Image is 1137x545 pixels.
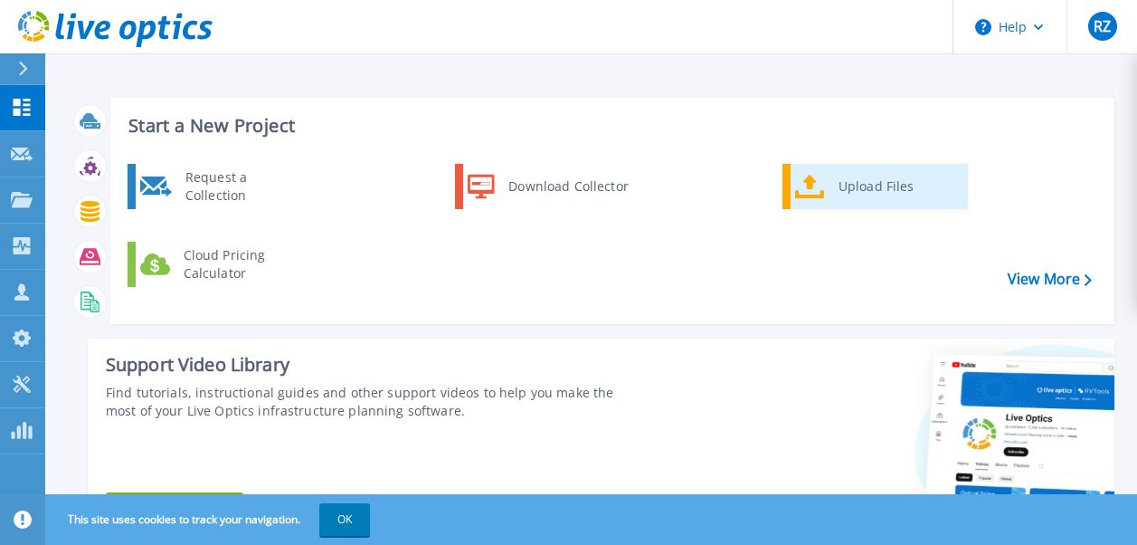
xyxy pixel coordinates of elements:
a: Request a Collection [128,164,313,209]
a: Explore Now! [106,492,243,529]
div: Find tutorials, instructional guides and other support videos to help you make the most of your L... [106,384,640,420]
span: This site uses cookies to track your navigation. [50,503,370,536]
div: Download Collector [499,168,636,205]
span: RZ [1094,19,1111,33]
div: Upload Files [829,168,963,205]
div: Cloud Pricing Calculator [175,246,308,282]
a: Download Collector [455,164,640,209]
a: View More [1008,271,1092,288]
div: Support Video Library [106,353,640,377]
h3: Start a New Project [128,116,1091,136]
div: Request a Collection [176,168,308,205]
a: Cloud Pricing Calculator [128,242,313,287]
a: Upload Files [782,164,968,209]
button: OK [319,503,370,536]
